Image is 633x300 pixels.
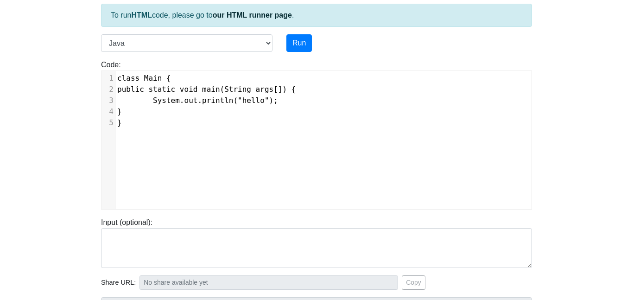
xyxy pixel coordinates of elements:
span: } [117,107,122,116]
button: Run [286,34,312,52]
div: 2 [101,84,115,95]
span: } [117,118,122,127]
div: 3 [101,95,115,106]
span: Share URL: [101,278,136,288]
div: 1 [101,73,115,84]
input: No share available yet [139,275,398,290]
div: Input (optional): [94,217,539,268]
button: Copy [402,275,425,290]
div: 5 [101,117,115,128]
span: System.out.println("hello"); [117,96,278,105]
div: 4 [101,106,115,117]
div: To run code, please go to . [101,4,532,27]
div: Code: [94,59,539,210]
strong: HTML [131,11,152,19]
a: our HTML runner page [213,11,292,19]
span: public static void main(String args[]) { [117,85,296,94]
span: class Main { [117,74,171,83]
